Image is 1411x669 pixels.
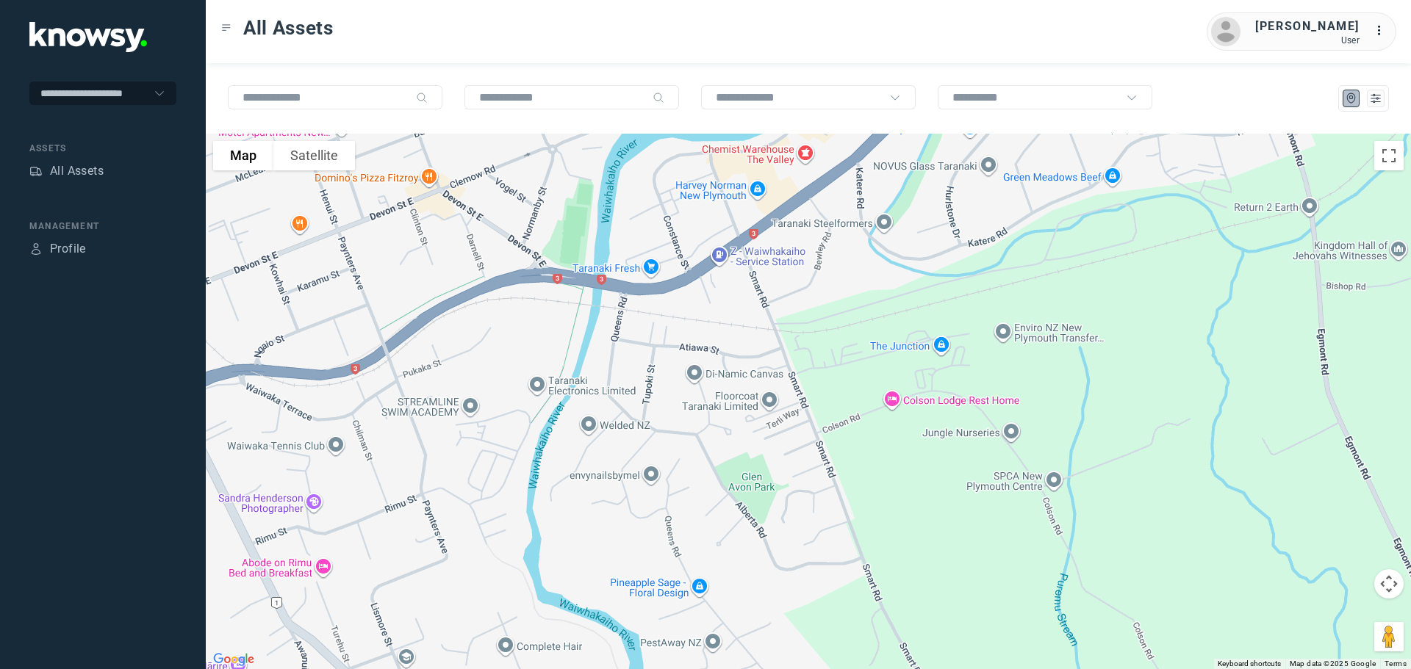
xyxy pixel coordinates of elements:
[209,650,258,669] a: Open this area in Google Maps (opens a new window)
[209,650,258,669] img: Google
[213,141,273,170] button: Show street map
[1374,141,1404,170] button: Toggle fullscreen view
[29,220,176,233] div: Management
[1385,659,1407,668] a: Terms (opens in new tab)
[416,92,428,104] div: Search
[653,92,664,104] div: Search
[1374,22,1392,40] div: :
[29,162,104,180] a: AssetsAll Assets
[1374,622,1404,651] button: Drag Pegman onto the map to open Street View
[29,22,147,52] img: Application Logo
[1374,569,1404,599] button: Map camera controls
[1369,92,1382,105] div: List
[1345,92,1358,105] div: Map
[50,162,104,180] div: All Assets
[29,240,86,258] a: ProfileProfile
[29,242,43,256] div: Profile
[1255,18,1360,35] div: [PERSON_NAME]
[50,240,86,258] div: Profile
[1374,22,1392,42] div: :
[1255,35,1360,46] div: User
[29,164,43,178] div: Assets
[243,15,334,41] span: All Assets
[1218,659,1281,669] button: Keyboard shortcuts
[221,23,231,33] div: Toggle Menu
[1375,25,1390,36] tspan: ...
[273,141,355,170] button: Show satellite imagery
[1211,17,1241,46] img: avatar.png
[29,142,176,155] div: Assets
[1290,659,1376,668] span: Map data ©2025 Google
